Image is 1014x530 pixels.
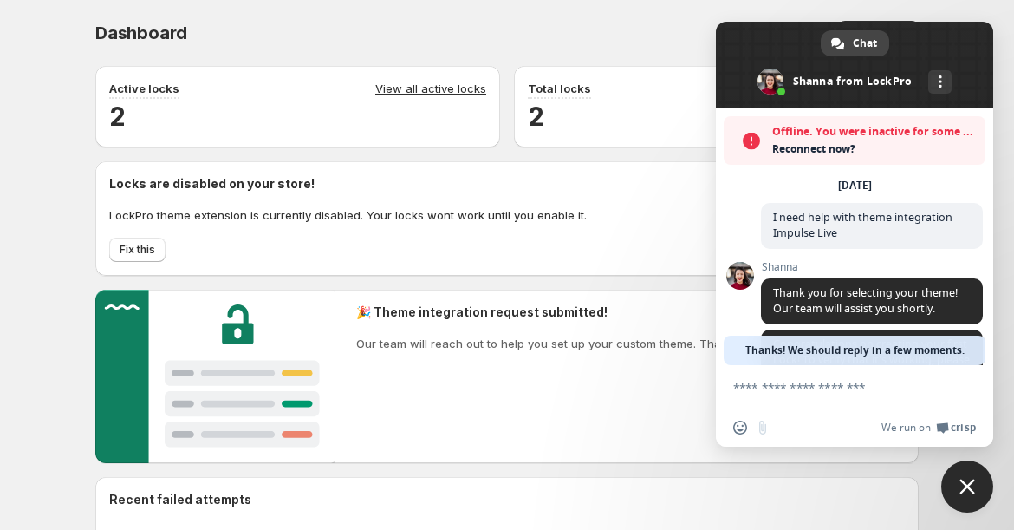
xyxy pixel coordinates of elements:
span: Reconnect now? [772,141,977,158]
span: We run on [881,421,931,435]
button: Create lock [838,21,919,45]
p: Active locks [109,80,179,97]
div: [DATE] [838,180,872,191]
a: View all active locks [375,80,486,99]
h2: Recent failed attempts [109,491,251,508]
p: Our team will reach out to help you set up your custom theme. Thank you! [356,335,760,352]
span: Chat [853,30,877,56]
span: Offline. You were inactive for some time. [772,123,977,141]
span: Thanks! We should reply in a few moments. [745,336,965,365]
div: Close chat [941,461,993,513]
div: Chat [821,30,889,56]
img: Customer support [95,290,335,463]
h2: Locks are disabled on your store! [109,175,587,193]
span: Insert an emoji [733,421,747,435]
div: More channels [928,70,952,94]
h2: 2 [528,99,905,134]
textarea: Compose your message... [733,380,938,396]
span: Shanna [761,261,983,273]
span: Fix this [120,243,155,257]
span: Thank you for selecting your theme! Our team will assist you shortly. [773,285,958,316]
button: Fix this [109,238,166,262]
h2: 2 [109,99,486,134]
p: LockPro theme extension is currently disabled. Your locks wont work until you enable it. [109,206,587,224]
span: I need help with theme integration Impulse Live [773,210,952,240]
h2: 🎉 Theme integration request submitted! [356,304,760,321]
span: Dashboard [95,23,187,43]
p: Total locks [528,80,591,97]
a: We run onCrisp [881,421,976,435]
span: Crisp [951,421,976,435]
